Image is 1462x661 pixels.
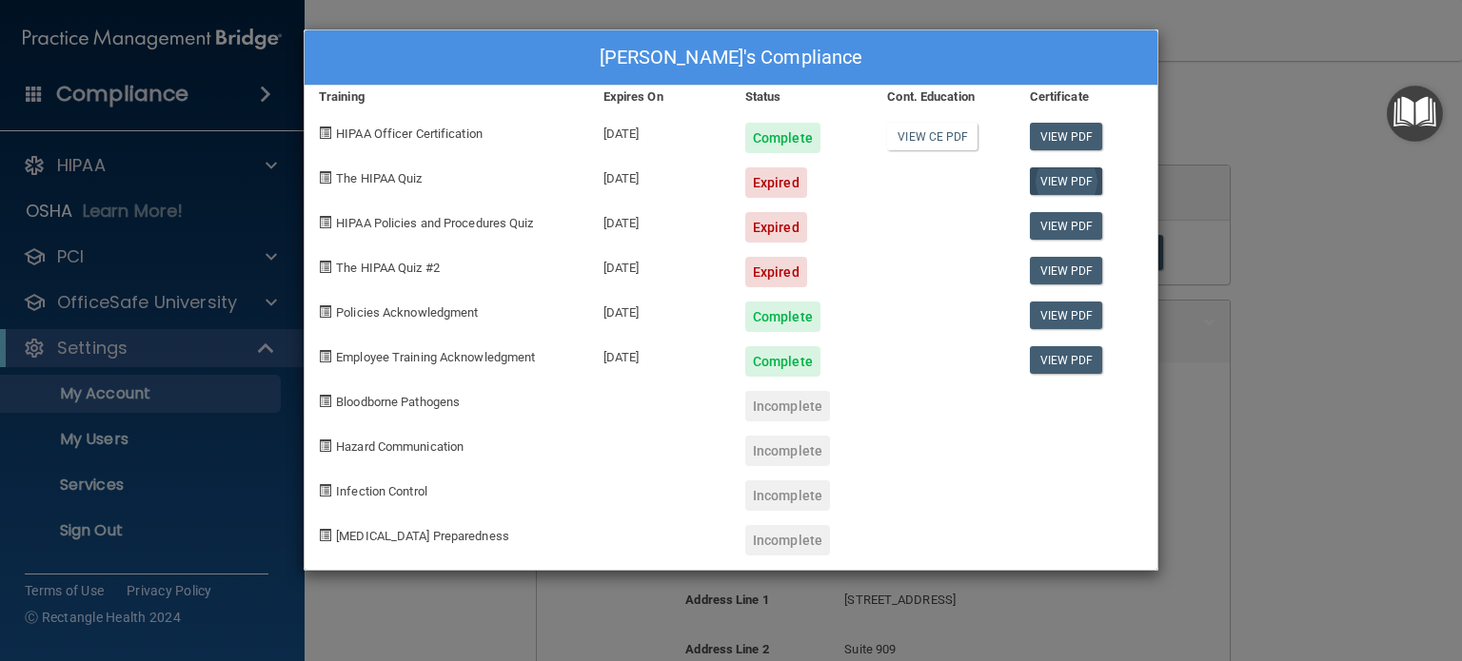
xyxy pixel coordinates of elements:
[305,86,589,108] div: Training
[731,86,873,108] div: Status
[1030,212,1103,240] a: View PDF
[1030,301,1103,329] a: View PDF
[1030,167,1103,195] a: View PDF
[589,287,731,332] div: [DATE]
[1016,86,1157,108] div: Certificate
[745,480,830,511] div: Incomplete
[336,439,464,454] span: Hazard Communication
[589,86,731,108] div: Expires On
[745,212,807,243] div: Expired
[745,123,820,153] div: Complete
[1030,123,1103,150] a: View PDF
[336,350,535,364] span: Employee Training Acknowledgment
[336,484,427,498] span: Infection Control
[336,216,533,230] span: HIPAA Policies and Procedures Quiz
[589,243,731,287] div: [DATE]
[589,198,731,243] div: [DATE]
[745,257,807,287] div: Expired
[336,305,478,320] span: Policies Acknowledgment
[305,30,1157,86] div: [PERSON_NAME]'s Compliance
[336,395,460,409] span: Bloodborne Pathogens
[745,167,807,198] div: Expired
[745,301,820,332] div: Complete
[745,525,830,555] div: Incomplete
[336,126,483,141] span: HIPAA Officer Certification
[589,108,731,153] div: [DATE]
[1030,257,1103,284] a: View PDF
[745,391,830,421] div: Incomplete
[873,86,1015,108] div: Cont. Education
[589,153,731,198] div: [DATE]
[887,123,978,150] a: View CE PDF
[1387,86,1443,142] button: Open Resource Center
[1030,346,1103,374] a: View PDF
[589,332,731,377] div: [DATE]
[745,346,820,377] div: Complete
[336,261,440,275] span: The HIPAA Quiz #2
[336,171,422,185] span: The HIPAA Quiz
[336,529,509,543] span: [MEDICAL_DATA] Preparedness
[745,436,830,466] div: Incomplete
